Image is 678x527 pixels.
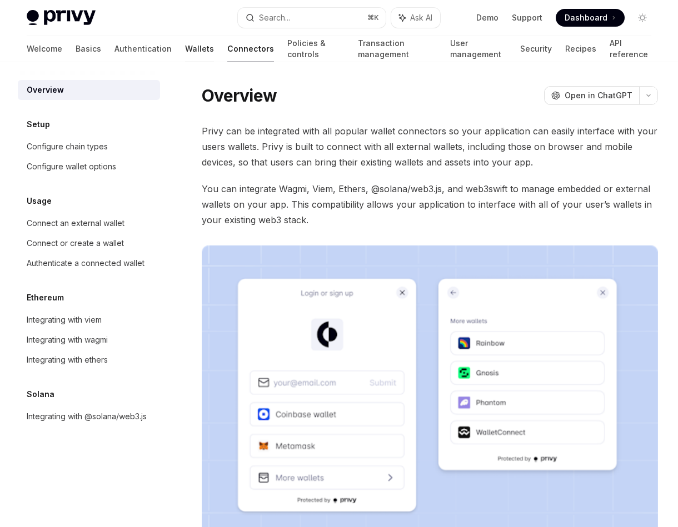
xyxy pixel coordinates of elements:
[27,353,108,367] div: Integrating with ethers
[27,410,147,423] div: Integrating with @solana/web3.js
[520,36,552,62] a: Security
[27,194,52,208] h5: Usage
[227,36,274,62] a: Connectors
[27,217,124,230] div: Connect an external wallet
[512,12,542,23] a: Support
[565,90,632,101] span: Open in ChatGPT
[76,36,101,62] a: Basics
[27,160,116,173] div: Configure wallet options
[259,11,290,24] div: Search...
[391,8,440,28] button: Ask AI
[18,157,160,177] a: Configure wallet options
[556,9,625,27] a: Dashboard
[27,10,96,26] img: light logo
[18,137,160,157] a: Configure chain types
[18,213,160,233] a: Connect an external wallet
[202,123,658,170] span: Privy can be integrated with all popular wallet connectors so your application can easily interfa...
[544,86,639,105] button: Open in ChatGPT
[27,291,64,304] h5: Ethereum
[18,406,160,426] a: Integrating with @solana/web3.js
[114,36,172,62] a: Authentication
[565,12,607,23] span: Dashboard
[27,140,108,153] div: Configure chain types
[18,253,160,273] a: Authenticate a connected wallet
[18,330,160,350] a: Integrating with wagmi
[238,8,386,28] button: Search...⌘K
[565,36,596,62] a: Recipes
[358,36,437,62] a: Transaction management
[18,310,160,330] a: Integrating with viem
[27,36,62,62] a: Welcome
[18,350,160,370] a: Integrating with ethers
[27,83,64,97] div: Overview
[27,333,108,347] div: Integrating with wagmi
[27,257,144,270] div: Authenticate a connected wallet
[185,36,214,62] a: Wallets
[202,86,277,106] h1: Overview
[410,12,432,23] span: Ask AI
[27,118,50,131] h5: Setup
[202,181,658,228] span: You can integrate Wagmi, Viem, Ethers, @solana/web3.js, and web3swift to manage embedded or exter...
[610,36,651,62] a: API reference
[634,9,651,27] button: Toggle dark mode
[450,36,506,62] a: User management
[18,80,160,100] a: Overview
[476,12,498,23] a: Demo
[27,237,124,250] div: Connect or create a wallet
[287,36,345,62] a: Policies & controls
[18,233,160,253] a: Connect or create a wallet
[27,388,54,401] h5: Solana
[27,313,102,327] div: Integrating with viem
[367,13,379,22] span: ⌘ K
